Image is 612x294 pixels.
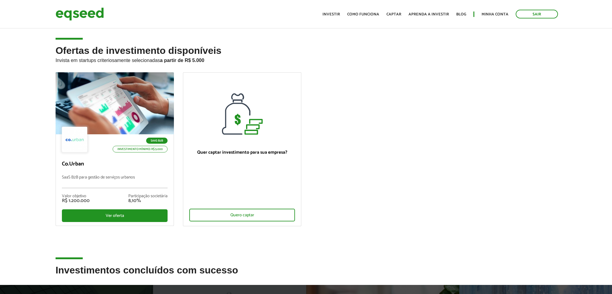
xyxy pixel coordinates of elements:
a: Minha conta [482,12,508,16]
a: Quer captar investimento para sua empresa? Quero captar [183,72,301,226]
p: Quer captar investimento para sua empresa? [189,150,295,155]
a: Como funciona [347,12,379,16]
strong: a partir de R$ 5.000 [160,58,204,63]
h2: Investimentos concluídos com sucesso [56,265,556,285]
a: SaaS B2B Investimento mínimo: R$ 5.000 Co.Urban SaaS B2B para gestão de serviços urbanos Valor ob... [56,72,174,226]
div: Ver oferta [62,209,168,222]
div: Quero captar [189,209,295,221]
div: Participação societária [128,194,168,198]
p: Investimento mínimo: R$ 5.000 [113,146,168,152]
a: Captar [386,12,401,16]
img: EqSeed [56,6,104,22]
div: 8,10% [128,198,168,203]
h2: Ofertas de investimento disponíveis [56,45,556,72]
div: R$ 1.200.000 [62,198,90,203]
a: Investir [322,12,340,16]
p: SaaS B2B para gestão de serviços urbanos [62,175,168,188]
a: Blog [456,12,466,16]
a: Aprenda a investir [409,12,449,16]
p: SaaS B2B [146,138,168,144]
p: Invista em startups criteriosamente selecionadas [56,56,556,63]
a: Sair [516,10,558,18]
p: Co.Urban [62,161,168,168]
div: Valor objetivo [62,194,90,198]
